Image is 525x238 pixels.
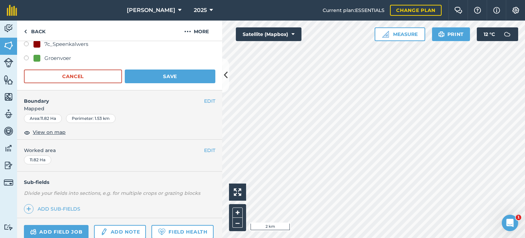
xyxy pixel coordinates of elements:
[502,215,518,231] iframe: Intercom live chat
[4,126,13,136] img: svg+xml;base64,PD94bWwgdmVyc2lvbj0iMS4wIiBlbmNvZGluZz0idXRmLTgiPz4KPCEtLSBHZW5lcmF0b3I6IEFkb2JlIE...
[516,215,521,220] span: 1
[323,7,385,14] span: Current plan : ESSENTIALS
[194,6,207,14] span: 2025
[204,147,215,154] button: EDIT
[24,128,30,137] img: svg+xml;base64,PHN2ZyB4bWxucz0iaHR0cDovL3d3dy53My5vcmcvMjAwMC9zdmciIHdpZHRoPSIxOCIgaGVpZ2h0PSIyNC...
[24,128,66,137] button: View on map
[477,27,518,41] button: 12 °C
[4,40,13,51] img: svg+xml;base64,PHN2ZyB4bWxucz0iaHR0cDovL3d3dy53My5vcmcvMjAwMC9zdmciIHdpZHRoPSI1NiIgaGVpZ2h0PSI2MC...
[204,97,215,105] button: EDIT
[24,147,215,154] span: Worked area
[390,5,442,16] a: Change plan
[432,27,470,41] button: Print
[24,204,83,214] a: Add sub-fields
[4,224,13,230] img: svg+xml;base64,PD94bWwgdmVyc2lvbj0iMS4wIiBlbmNvZGluZz0idXRmLTgiPz4KPCEtLSBHZW5lcmF0b3I6IEFkb2JlIE...
[4,143,13,153] img: svg+xml;base64,PD94bWwgdmVyc2lvbj0iMS4wIiBlbmNvZGluZz0idXRmLTgiPz4KPCEtLSBHZW5lcmF0b3I6IEFkb2JlIE...
[4,178,13,187] img: svg+xml;base64,PD94bWwgdmVyc2lvbj0iMS4wIiBlbmNvZGluZz0idXRmLTgiPz4KPCEtLSBHZW5lcmF0b3I6IEFkb2JlIE...
[24,70,122,83] button: Cancel
[232,218,243,228] button: –
[44,54,71,62] div: Groenvoer
[232,208,243,218] button: +
[24,190,200,196] em: Divide your fields into sections, e.g. for multiple crops or grazing blocks
[24,155,51,164] div: 11.82 Ha
[127,6,175,14] span: [PERSON_NAME]
[125,70,215,83] button: Save
[500,27,514,41] img: svg+xml;base64,PD94bWwgdmVyc2lvbj0iMS4wIiBlbmNvZGluZz0idXRmLTgiPz4KPCEtLSBHZW5lcmF0b3I6IEFkb2JlIE...
[4,92,13,102] img: svg+xml;base64,PHN2ZyB4bWxucz0iaHR0cDovL3d3dy53My5vcmcvMjAwMC9zdmciIHdpZHRoPSI1NiIgaGVpZ2h0PSI2MC...
[375,27,425,41] button: Measure
[454,7,462,14] img: Two speech bubbles overlapping with the left bubble in the forefront
[473,7,482,14] img: A question mark icon
[30,228,37,236] img: svg+xml;base64,PD94bWwgdmVyc2lvbj0iMS4wIiBlbmNvZGluZz0idXRmLTgiPz4KPCEtLSBHZW5lcmF0b3I6IEFkb2JlIE...
[26,205,31,213] img: svg+xml;base64,PHN2ZyB4bWxucz0iaHR0cDovL3d3dy53My5vcmcvMjAwMC9zdmciIHdpZHRoPSIxNCIgaGVpZ2h0PSIyNC...
[17,21,52,41] a: Back
[4,109,13,119] img: svg+xml;base64,PD94bWwgdmVyc2lvbj0iMS4wIiBlbmNvZGluZz0idXRmLTgiPz4KPCEtLSBHZW5lcmF0b3I6IEFkb2JlIE...
[234,188,241,196] img: Four arrows, one pointing top left, one top right, one bottom right and the last bottom left
[438,30,445,38] img: svg+xml;base64,PHN2ZyB4bWxucz0iaHR0cDovL3d3dy53My5vcmcvMjAwMC9zdmciIHdpZHRoPSIxOSIgaGVpZ2h0PSIyNC...
[184,27,191,36] img: svg+xml;base64,PHN2ZyB4bWxucz0iaHR0cDovL3d3dy53My5vcmcvMjAwMC9zdmciIHdpZHRoPSIyMCIgaGVpZ2h0PSIyNC...
[66,114,116,123] div: Perimeter : 1.53 km
[100,228,108,236] img: svg+xml;base64,PD94bWwgdmVyc2lvbj0iMS4wIiBlbmNvZGluZz0idXRmLTgiPz4KPCEtLSBHZW5lcmF0b3I6IEFkb2JlIE...
[33,128,66,136] span: View on map
[4,160,13,171] img: svg+xml;base64,PD94bWwgdmVyc2lvbj0iMS4wIiBlbmNvZGluZz0idXRmLTgiPz4KPCEtLSBHZW5lcmF0b3I6IEFkb2JlIE...
[4,58,13,67] img: svg+xml;base64,PD94bWwgdmVyc2lvbj0iMS4wIiBlbmNvZGluZz0idXRmLTgiPz4KPCEtLSBHZW5lcmF0b3I6IEFkb2JlIE...
[17,90,204,105] h4: Boundary
[4,75,13,85] img: svg+xml;base64,PHN2ZyB4bWxucz0iaHR0cDovL3d3dy53My5vcmcvMjAwMC9zdmciIHdpZHRoPSI1NiIgaGVpZ2h0PSI2MC...
[236,27,301,41] button: Satellite (Mapbox)
[484,27,495,41] span: 12 ° C
[4,23,13,34] img: svg+xml;base64,PD94bWwgdmVyc2lvbj0iMS4wIiBlbmNvZGluZz0idXRmLTgiPz4KPCEtLSBHZW5lcmF0b3I6IEFkb2JlIE...
[171,21,222,41] button: More
[512,7,520,14] img: A cog icon
[24,114,62,123] div: Area : 11.82 Ha
[382,31,389,38] img: Ruler icon
[44,40,88,48] div: 7c_Speenkalwers
[7,5,17,16] img: fieldmargin Logo
[17,178,222,186] h4: Sub-fields
[24,27,27,36] img: svg+xml;base64,PHN2ZyB4bWxucz0iaHR0cDovL3d3dy53My5vcmcvMjAwMC9zdmciIHdpZHRoPSI5IiBoZWlnaHQ9IjI0Ii...
[493,6,500,14] img: svg+xml;base64,PHN2ZyB4bWxucz0iaHR0cDovL3d3dy53My5vcmcvMjAwMC9zdmciIHdpZHRoPSIxNyIgaGVpZ2h0PSIxNy...
[17,105,222,112] span: Mapped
